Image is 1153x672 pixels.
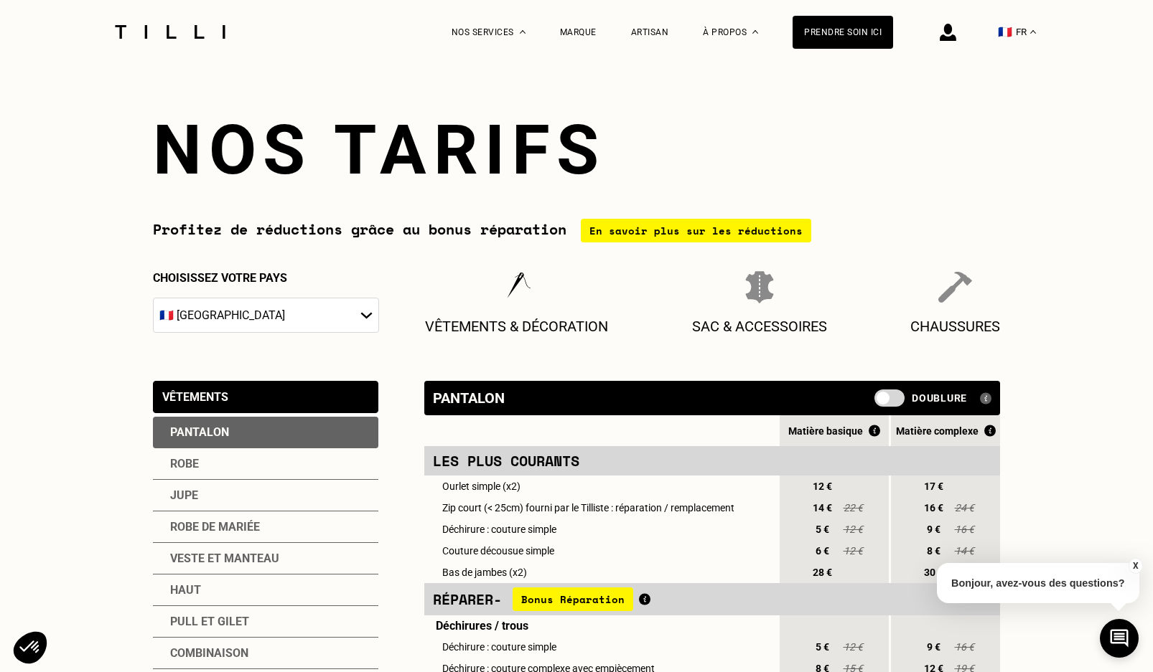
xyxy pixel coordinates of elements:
[1128,558,1142,574] button: X
[424,497,778,519] td: Zip court (< 25cm) fourni par le Tilliste : réparation / remplacement
[153,574,378,606] div: Haut
[153,448,378,480] div: Robe
[809,567,835,578] span: 28 €
[842,502,864,514] span: 22 €
[581,219,811,242] div: En savoir plus sur les réductions
[153,271,379,285] p: Choisissez votre pays
[433,389,505,407] div: Pantalon
[424,519,778,540] td: Déchirure : couture simple
[809,641,835,653] span: 5 €
[153,480,378,511] div: Jupe
[520,30,526,34] img: Menu déroulant
[560,27,597,37] a: Marque
[809,502,835,514] span: 14 €
[842,545,864,557] span: 12 €
[1030,30,1036,34] img: menu déroulant
[912,392,967,404] span: Doublure
[424,540,778,562] td: Couture décousue simple
[809,545,835,557] span: 6 €
[153,606,378,638] div: Pull et gilet
[153,543,378,574] div: Veste et manteau
[842,641,864,653] span: 12 €
[153,511,378,543] div: Robe de mariée
[424,475,778,497] td: Ourlet simple (x2)
[920,641,946,653] span: 9 €
[940,24,956,41] img: icône connexion
[153,417,378,448] div: Pantalon
[793,16,893,49] a: Prendre soin ici
[937,563,1139,603] p: Bonjour, avez-vous des questions?
[424,615,778,636] td: Déchirures / trous
[153,219,1000,242] div: Profitez de réductions grâce au bonus réparation
[424,446,778,475] td: Les plus courants
[938,271,971,303] img: Chaussures
[153,110,1000,190] h1: Nos tarifs
[425,318,608,335] p: Vêtements & décoration
[433,587,769,611] div: Réparer -
[984,425,996,437] img: Qu'est ce que le Bonus Réparation ?
[891,425,1000,437] div: Matière complexe
[424,636,778,658] td: Déchirure : couture simple
[752,30,758,34] img: Menu déroulant à propos
[920,545,946,557] span: 8 €
[639,593,650,605] img: Qu'est ce que le Bonus Réparation ?
[842,524,864,535] span: 12 €
[500,271,533,303] img: Vêtements & décoration
[153,638,378,669] div: Combinaison
[631,27,669,37] a: Artisan
[910,318,1000,335] p: Chaussures
[869,425,880,437] img: Qu'est ce que le Bonus Réparation ?
[513,587,633,611] span: Bonus Réparation
[424,562,778,583] td: Bas de jambes (x2)
[953,502,975,514] span: 24 €
[780,425,889,437] div: Matière basique
[920,524,946,535] span: 9 €
[980,392,991,404] img: Qu'est ce qu'une doublure ?
[920,502,946,514] span: 16 €
[953,524,975,535] span: 16 €
[920,567,946,578] span: 30 €
[809,524,835,535] span: 5 €
[692,318,827,335] p: Sac & Accessoires
[920,481,946,492] span: 17 €
[110,25,230,39] img: Logo du service de couturière Tilli
[162,390,228,404] div: Vêtements
[953,545,975,557] span: 14 €
[745,271,774,303] img: Sac & Accessoires
[953,641,975,653] span: 16 €
[809,481,835,492] span: 12 €
[998,25,1012,39] span: 🇫🇷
